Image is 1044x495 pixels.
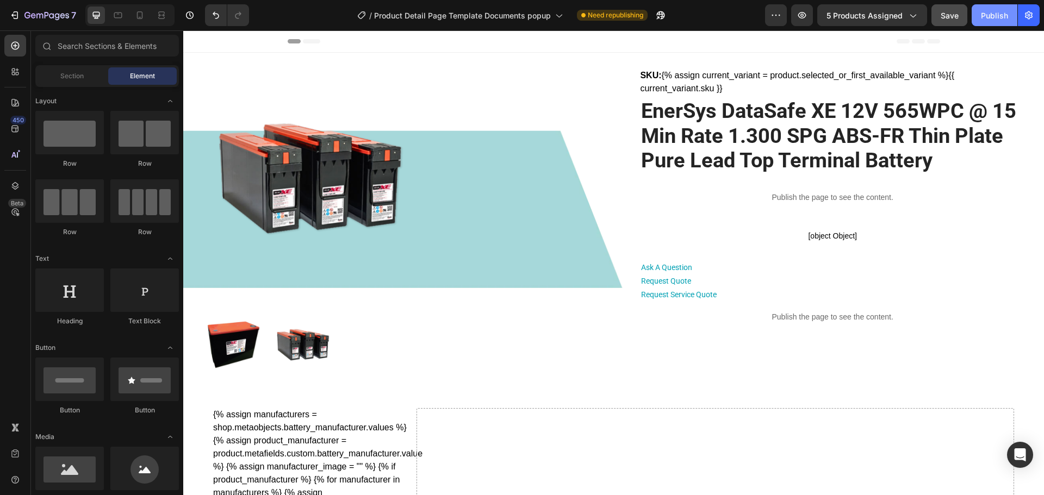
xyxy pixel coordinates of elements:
span: Save [941,11,959,20]
span: / [369,10,372,21]
div: Row [35,159,104,168]
p: 7 [71,9,76,22]
button: Publish [972,4,1017,26]
span: Toggle open [161,92,179,110]
span: Section [60,71,84,81]
span: Button [35,343,55,353]
span: Toggle open [161,428,179,446]
span: Product Detail Page Template Documents popup [374,10,551,21]
iframe: Design area [183,30,1044,495]
span: Need republishing [588,10,643,20]
div: 450 [10,116,26,124]
div: Button [110,405,179,415]
span: Toggle open [161,339,179,356]
span: Toggle open [161,250,179,267]
span: Layout [35,96,57,106]
h2: EnerSys DataSafe XE 12V 565WPC @ 15 Min Rate 1.300 SPG ABS-FR Thin Plate Pure Lead Top Terminal B... [457,67,842,144]
div: Undo/Redo [205,4,249,26]
p: Publish the page to see the content. [457,161,842,173]
span: Media [35,432,54,442]
div: Row [110,227,179,237]
span: Text [35,254,49,264]
a: request service quote [458,260,533,268]
div: Row [35,227,104,237]
button: 5 products assigned [817,4,927,26]
div: Row [110,159,179,168]
a: request quote [458,246,508,255]
input: Search Sections & Elements [35,35,179,57]
strong: SKU: [457,40,478,49]
span: [object Object] [457,199,842,212]
span: Element [130,71,155,81]
div: Beta [8,199,26,208]
div: Publish [981,10,1008,21]
div: Open Intercom Messenger [1007,442,1033,468]
span: 5 products assigned [826,10,903,21]
div: Text Block [110,316,179,326]
div: Button [35,405,104,415]
div: Heading [35,316,104,326]
div: {% assign current_variant = product.selected_or_first_available_variant %} [457,39,842,65]
button: 7 [4,4,81,26]
button: Save [931,4,967,26]
a: ask a question [458,233,509,241]
p: Publish the page to see the content. [457,281,842,292]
